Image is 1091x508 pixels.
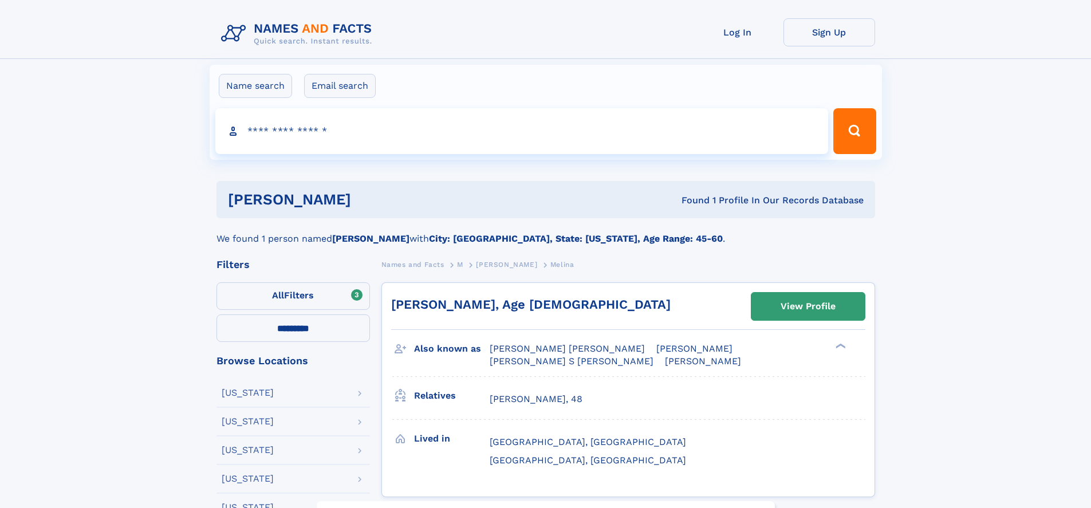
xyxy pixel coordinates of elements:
b: City: [GEOGRAPHIC_DATA], State: [US_STATE], Age Range: 45-60 [429,233,723,244]
b: [PERSON_NAME] [332,233,409,244]
label: Name search [219,74,292,98]
span: [PERSON_NAME] [656,343,732,354]
a: Sign Up [783,18,875,46]
span: [PERSON_NAME] S [PERSON_NAME] [490,356,653,367]
label: Email search [304,74,376,98]
a: View Profile [751,293,865,320]
span: All [272,290,284,301]
h3: Also known as [414,339,490,359]
h3: Lived in [414,429,490,448]
div: We found 1 person named with . [216,218,875,246]
span: M [457,261,463,269]
h1: [PERSON_NAME] [228,192,517,207]
div: ❯ [833,342,846,350]
div: View Profile [781,293,836,320]
div: [US_STATE] [222,417,274,426]
div: Browse Locations [216,356,370,366]
a: [PERSON_NAME], Age [DEMOGRAPHIC_DATA] [391,297,671,312]
span: [GEOGRAPHIC_DATA], [GEOGRAPHIC_DATA] [490,455,686,466]
a: M [457,257,463,271]
a: Names and Facts [381,257,444,271]
span: [PERSON_NAME] [476,261,537,269]
span: [GEOGRAPHIC_DATA], [GEOGRAPHIC_DATA] [490,436,686,447]
button: Search Button [833,108,876,154]
div: [US_STATE] [222,388,274,397]
a: Log In [692,18,783,46]
div: [US_STATE] [222,474,274,483]
div: [US_STATE] [222,446,274,455]
div: Filters [216,259,370,270]
label: Filters [216,282,370,310]
span: [PERSON_NAME] [665,356,741,367]
img: Logo Names and Facts [216,18,381,49]
a: [PERSON_NAME] [476,257,537,271]
h3: Relatives [414,386,490,405]
div: Found 1 Profile In Our Records Database [516,194,864,207]
a: [PERSON_NAME], 48 [490,393,582,405]
span: Melina [550,261,574,269]
input: search input [215,108,829,154]
span: [PERSON_NAME] [PERSON_NAME] [490,343,645,354]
